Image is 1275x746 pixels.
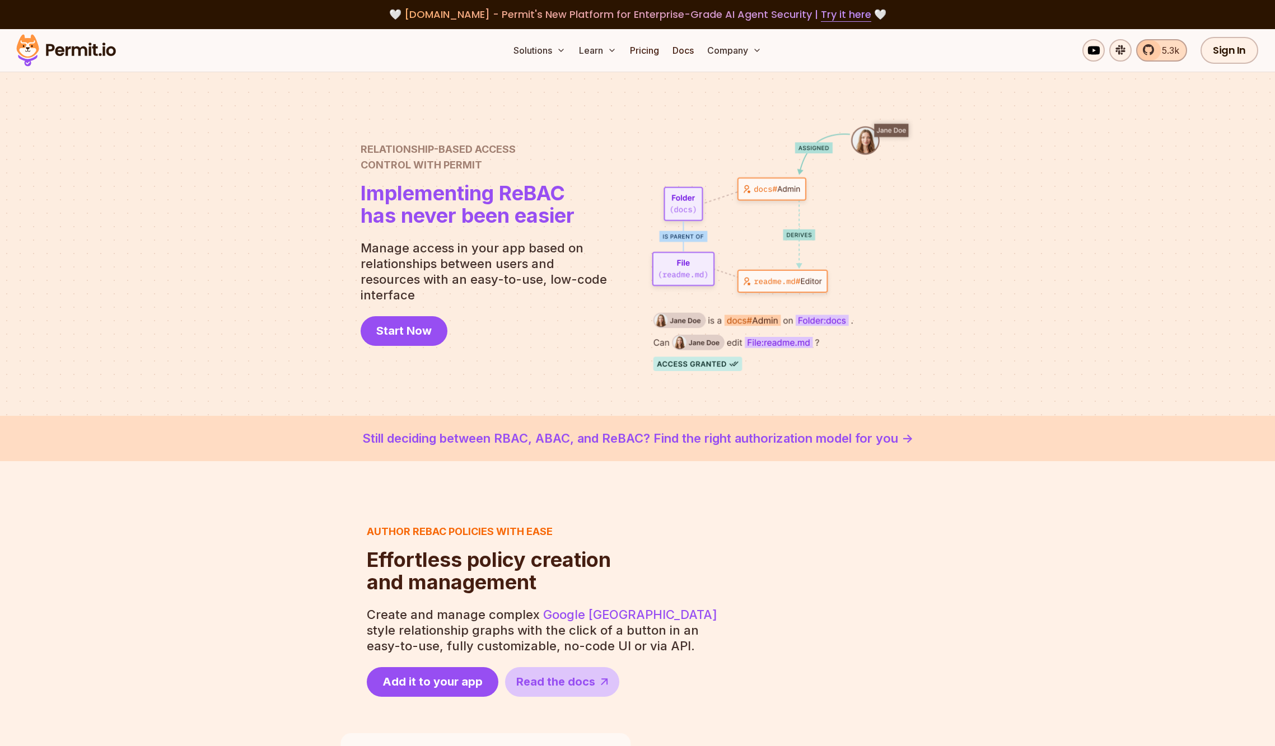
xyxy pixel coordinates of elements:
[509,39,570,62] button: Solutions
[1136,39,1187,62] a: 5.3k
[404,7,871,21] span: [DOMAIN_NAME] - Permit's New Platform for Enterprise-Grade AI Agent Security |
[361,316,447,346] a: Start Now
[361,182,575,204] span: Implementing ReBAC
[376,323,432,339] span: Start Now
[361,182,575,227] h1: has never been easier
[27,429,1248,448] a: Still deciding between RBAC, ABAC, and ReBAC? Find the right authorization model for you ->
[668,39,698,62] a: Docs
[27,7,1248,22] div: 🤍 🤍
[382,674,483,689] span: Add it to your app
[625,39,664,62] a: Pricing
[361,142,575,173] h2: Control with Permit
[367,667,498,697] a: Add it to your app
[543,607,717,622] a: Google [GEOGRAPHIC_DATA]
[575,39,621,62] button: Learn
[516,674,595,689] span: Read the docs
[367,548,611,571] span: Effortless policy creation
[361,240,616,303] p: Manage access in your app based on relationships between users and resources with an easy-to-use,...
[1155,44,1179,57] span: 5.3k
[703,39,766,62] button: Company
[367,524,611,539] h3: Author ReBAC policies with ease
[505,667,619,697] a: Read the docs
[367,548,611,593] h2: and management
[367,607,720,654] p: Create and manage complex style relationship graphs with the click of a button in an easy-to-use,...
[361,142,575,157] span: Relationship-Based Access
[821,7,871,22] a: Try it here
[1201,37,1258,64] a: Sign In
[11,31,121,69] img: Permit logo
